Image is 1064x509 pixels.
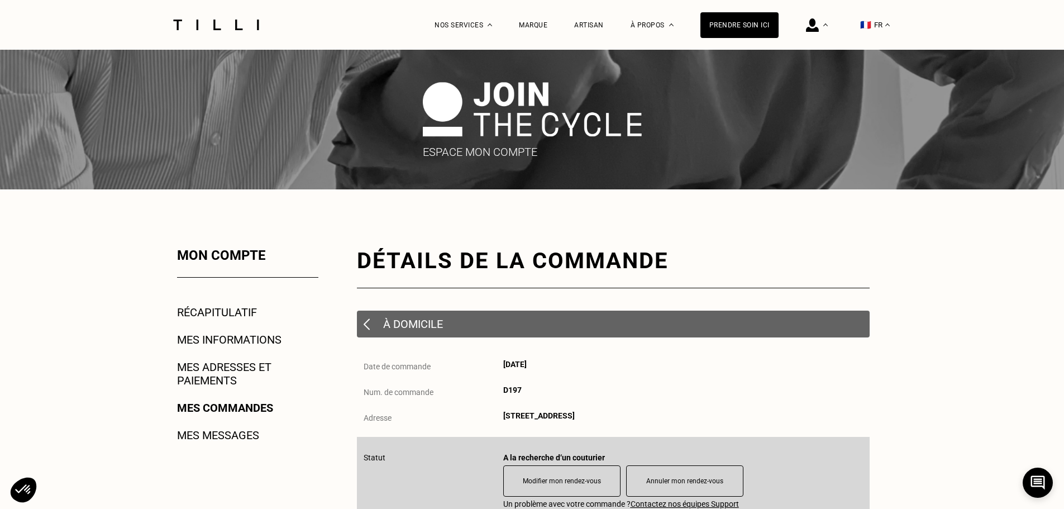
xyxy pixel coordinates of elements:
[503,453,605,462] span: A la recherche d‘un couturier
[700,12,779,38] a: Prendre soin ici
[177,306,257,319] a: Récapitulatif
[860,20,871,30] span: 🇫🇷
[488,23,492,26] img: Menu déroulant
[626,465,743,497] button: Annuler mon rendez-vous
[519,21,547,29] a: Marque
[177,429,259,442] a: Mes messages
[383,317,443,331] p: À domicile
[885,23,890,26] img: menu déroulant
[631,500,739,508] u: Contactez nos équipes Support
[177,401,273,415] a: Mes commandes
[503,411,575,420] span: [STREET_ADDRESS]
[177,360,318,387] a: Mes adresses et paiements
[169,20,263,30] img: Logo du service de couturière Tilli
[364,318,370,330] img: Retour
[503,386,522,394] span: D197
[423,146,642,159] p: Espace mon compte
[503,360,527,369] span: [DATE]
[364,362,431,371] span: Date de commande
[364,413,392,422] span: Adresse
[503,465,621,497] button: Modifier mon rendez-vous
[364,453,385,462] span: Statut
[357,248,870,274] div: Détails de la commande
[823,23,828,26] img: Menu déroulant
[177,333,281,346] a: Mes informations
[177,248,318,263] p: Mon compte
[423,82,642,136] img: logo join the cycle
[364,388,433,397] span: Num. de commande
[806,18,819,32] img: icône connexion
[669,23,674,26] img: Menu déroulant à propos
[503,500,863,508] span: Un problème avec votre commande ?
[574,21,604,29] a: Artisan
